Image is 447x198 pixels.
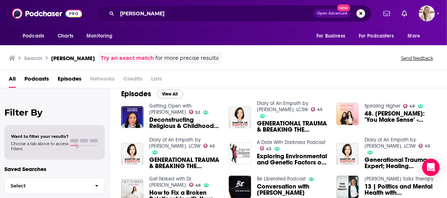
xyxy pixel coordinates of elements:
[229,143,251,165] img: Exploring Environmental and Genetic Factors of Abuse, Featuring Yolanda Renteria, LPC
[123,73,142,88] span: Credits
[149,157,220,169] span: GENERATIONAL TRAUMA & BREAKING THE CYCLES; [PERSON_NAME], LPC
[354,29,404,43] button: open menu
[365,183,435,196] a: 13 | Politics and Mental Health with Yolanda Renteria
[4,107,105,118] h2: Filter By
[425,144,430,148] span: 45
[419,5,435,22] img: User Profile
[229,176,251,198] img: Conversation with Yolanda Renteria
[311,29,354,43] button: open menu
[203,144,215,148] a: 45
[5,183,89,188] span: Select
[365,176,433,182] a: Toni Talks Therapy
[58,73,81,88] a: Episodes
[121,89,151,98] h2: Episodes
[317,108,323,111] span: 45
[86,31,112,41] span: Monitoring
[51,55,95,62] h3: [PERSON_NAME]
[336,176,359,198] img: 13 | Politics and Mental Health with Yolanda Renteria
[419,5,435,22] span: Logged in as acquavie
[257,139,325,145] a: A Date With Darkness Podcast
[365,183,435,196] span: 13 | Politics and Mental Health with [PERSON_NAME]
[381,7,393,20] a: Show notifications dropdown
[409,105,415,108] span: 49
[149,176,192,188] a: Get Naked with Dr. Kate
[58,31,73,41] span: Charts
[149,103,192,115] a: Getting Open with Andrea Miller
[422,159,440,176] div: Open Intercom Messenger
[336,103,359,125] img: 48. Yolanda Renteria: "You Make Sense" - Healing Generational Cycles of Trauma
[12,7,82,20] img: Podchaser - Follow, Share and Rate Podcasts
[4,178,105,194] button: Select
[157,90,183,98] button: View All
[121,143,143,165] img: GENERATIONAL TRAUMA & BREAKING THE CYCLES; Yolanda Renteria, LPC
[316,31,345,41] span: For Business
[23,31,44,41] span: Podcasts
[257,120,328,133] span: GENERATIONAL TRAUMA & BREAKING THE CYCLES; [PERSON_NAME], LPC
[365,157,435,169] a: Generational Trauma Expert; Healing generational Wounds; Yolanda Renteria, LPC
[314,9,351,18] button: Open AdvancedNew
[195,184,201,187] span: 46
[257,183,328,196] a: Conversation with Yolanda Renteria
[18,29,54,43] button: open menu
[419,144,431,148] a: 45
[229,106,251,129] img: GENERATIONAL TRAUMA & BREAKING THE CYCLES; Yolanda Renteria, LPC
[149,157,220,169] a: GENERATIONAL TRAUMA & BREAKING THE CYCLES; Yolanda Renteria, LPC
[24,55,42,62] h3: Search
[260,146,272,151] a: 43
[365,110,435,123] a: 48. Yolanda Renteria: "You Make Sense" - Healing Generational Cycles of Trauma
[408,31,420,41] span: More
[121,106,143,128] img: Deconstructing Religious & Childhood Trauma ft. Yolanda Renteria
[365,157,435,169] span: Generational Trauma Expert; Healing generational Wounds; [PERSON_NAME], LPC
[81,29,122,43] button: open menu
[266,147,271,151] span: 43
[121,89,183,98] a: EpisodesView All
[359,31,394,41] span: For Podcasters
[257,176,306,182] a: Be Liberated Podcast
[195,111,200,114] span: 52
[149,137,201,149] a: Diary of An Empath by Keresse Thompson, LCSW
[149,117,220,129] span: Deconstructing Religious & Childhood Trauma ft. [PERSON_NAME]
[101,54,154,62] a: Try an exact match
[403,29,429,43] button: open menu
[90,73,115,88] span: Networks
[209,144,215,148] span: 45
[257,120,328,133] a: GENERATIONAL TRAUMA & BREAKING THE CYCLES; Yolanda Renteria, LPC
[365,103,400,109] a: Spiraling Higher
[117,8,314,19] input: Search podcasts, credits, & more...
[9,73,16,88] a: All
[149,117,220,129] a: Deconstructing Religious & Childhood Trauma ft. Yolanda Renteria
[337,4,350,11] span: New
[11,134,69,139] span: Want to filter your results?
[365,137,416,149] a: Diary of An Empath by Keresse Thompson, LCSW
[151,73,162,88] span: Lists
[399,55,435,61] button: Send feedback
[257,153,328,166] span: Exploring Environmental and Genetic Factors of Abuse, Featuring [PERSON_NAME], LPC
[155,54,219,62] span: for more precise results
[311,107,323,112] a: 45
[97,5,371,22] div: Search podcasts, credits, & more...
[317,12,347,15] span: Open Advanced
[399,7,410,20] a: Show notifications dropdown
[419,5,435,22] button: Show profile menu
[257,183,328,196] span: Conversation with [PERSON_NAME]
[365,110,435,123] span: 48. [PERSON_NAME]: "You Make Sense" - Healing Generational Cycles of Trauma
[403,104,415,108] a: 49
[189,183,201,187] a: 46
[189,110,200,114] a: 52
[11,141,69,151] span: Choose a tab above to access filters.
[257,153,328,166] a: Exploring Environmental and Genetic Factors of Abuse, Featuring Yolanda Renteria, LPC
[336,143,359,165] img: Generational Trauma Expert; Healing generational Wounds; Yolanda Renteria, LPC
[257,100,308,113] a: Diary of An Empath by Keresse Thompson, LCSW
[24,73,49,88] a: Podcasts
